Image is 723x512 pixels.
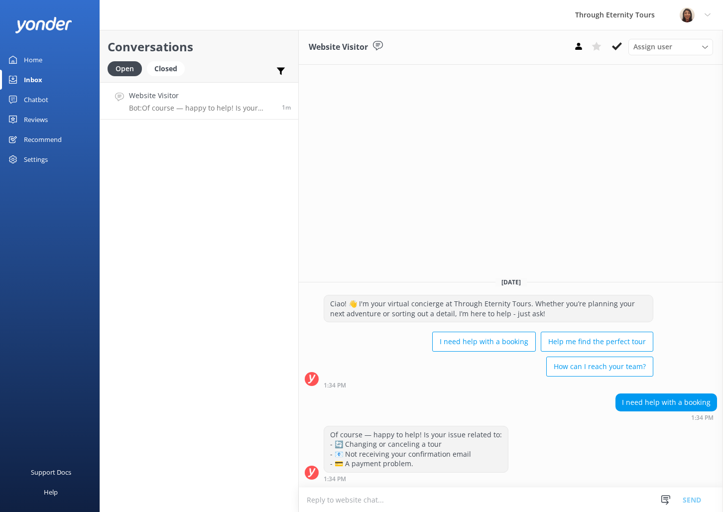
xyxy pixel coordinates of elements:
button: Help me find the perfect tour [541,332,653,352]
div: Settings [24,149,48,169]
div: Home [24,50,42,70]
span: [DATE] [495,278,527,286]
div: Open [108,61,142,76]
div: Assign User [628,39,713,55]
div: Closed [147,61,185,76]
img: yonder-white-logo.png [15,17,72,33]
strong: 1:34 PM [324,383,346,388]
h4: Website Visitor [129,90,274,101]
div: Of course — happy to help! Is your issue related to: - 🔄 Changing or canceling a tour - 📧 Not rec... [324,426,508,472]
img: 725-1755267273.png [680,7,695,22]
div: Chatbot [24,90,48,110]
span: Assign user [633,41,672,52]
strong: 1:34 PM [324,476,346,482]
a: Open [108,63,147,74]
div: Reviews [24,110,48,129]
div: Aug 31 2025 01:34pm (UTC +02:00) Europe/Amsterdam [615,414,717,421]
h3: Website Visitor [309,41,368,54]
button: I need help with a booking [432,332,536,352]
div: Support Docs [31,462,71,482]
div: I need help with a booking [616,394,717,411]
span: Aug 31 2025 01:34pm (UTC +02:00) Europe/Amsterdam [282,103,291,112]
div: Inbox [24,70,42,90]
a: Website VisitorBot:Of course — happy to help! Is your issue related to: - 🔄 Changing or canceling... [100,82,298,120]
h2: Conversations [108,37,291,56]
div: Recommend [24,129,62,149]
div: Aug 31 2025 01:34pm (UTC +02:00) Europe/Amsterdam [324,475,508,482]
div: Aug 31 2025 01:34pm (UTC +02:00) Europe/Amsterdam [324,382,653,388]
div: Ciao! 👋 I'm your virtual concierge at Through Eternity Tours. Whether you’re planning your next a... [324,295,653,322]
p: Bot: Of course — happy to help! Is your issue related to: - 🔄 Changing or canceling a tour - 📧 No... [129,104,274,113]
div: Help [44,482,58,502]
a: Closed [147,63,190,74]
strong: 1:34 PM [691,415,714,421]
button: How can I reach your team? [546,357,653,377]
